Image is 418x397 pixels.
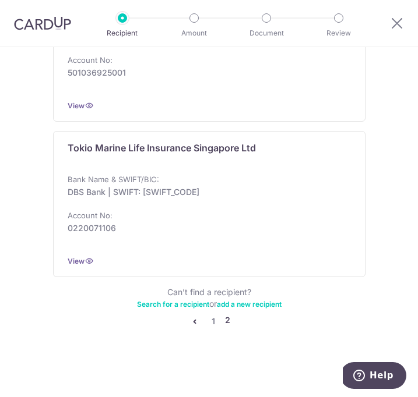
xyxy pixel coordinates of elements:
[217,300,282,309] a: add a new recipient
[68,211,113,220] p: Account No:
[206,314,220,328] a: 1
[343,362,406,391] iframe: Opens a widget where you can find more information
[68,55,113,65] p: Account No:
[225,314,230,328] li: 2
[53,286,366,310] div: Can’t find a recipient? or
[68,67,344,79] p: 501036925001
[68,175,159,184] p: Bank Name & SWIFT/BIC:
[14,16,71,30] img: CardUp
[315,27,362,39] p: Review
[171,27,217,39] p: Amount
[68,186,344,198] p: DBS Bank | SWIFT: [SWIFT_CODE]
[68,222,344,234] p: 0220071106
[99,27,146,39] p: Recipient
[68,141,256,155] p: Tokio Marine Life Insurance Singapore Ltd
[53,314,366,328] nav: pager
[243,27,290,39] p: Document
[68,257,85,265] a: View
[137,300,209,309] a: Search for a recipient
[68,101,85,110] a: View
